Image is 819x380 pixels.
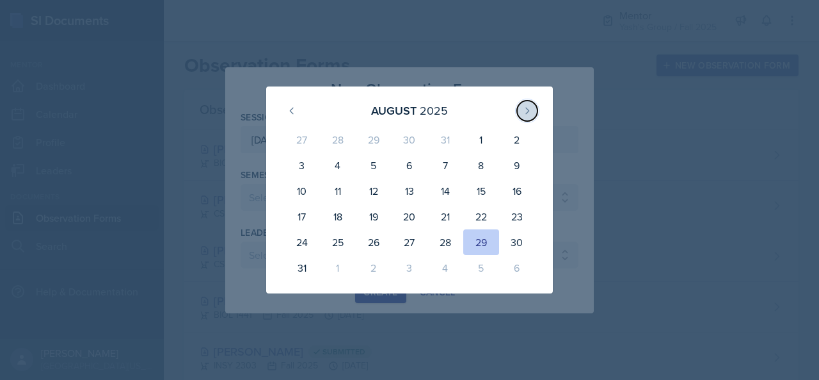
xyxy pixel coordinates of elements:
div: 6 [392,153,427,178]
div: 8 [463,153,499,178]
div: 3 [392,255,427,281]
div: 25 [320,229,356,255]
div: 15 [463,178,499,204]
div: 1 [320,255,356,281]
div: 12 [356,178,392,204]
div: 28 [320,127,356,153]
div: 1 [463,127,499,153]
div: 2 [356,255,392,281]
div: 13 [392,178,427,204]
div: 11 [320,178,356,204]
div: 3 [284,153,320,178]
div: 27 [392,229,427,255]
div: 19 [356,204,392,229]
div: 24 [284,229,320,255]
div: 29 [463,229,499,255]
div: 20 [392,204,427,229]
div: 29 [356,127,392,153]
div: 26 [356,229,392,255]
div: 17 [284,204,320,229]
div: 10 [284,178,320,204]
div: 2025 [420,102,448,119]
div: 21 [427,204,463,229]
div: 14 [427,178,463,204]
div: 4 [427,255,463,281]
div: 2 [499,127,535,153]
div: August [371,102,417,119]
div: 5 [463,255,499,281]
div: 30 [392,127,427,153]
div: 5 [356,153,392,178]
div: 23 [499,204,535,229]
div: 30 [499,229,535,255]
div: 6 [499,255,535,281]
div: 16 [499,178,535,204]
div: 9 [499,153,535,178]
div: 7 [427,153,463,178]
div: 18 [320,204,356,229]
div: 27 [284,127,320,153]
div: 31 [427,127,463,153]
div: 28 [427,229,463,255]
div: 4 [320,153,356,178]
div: 22 [463,204,499,229]
div: 31 [284,255,320,281]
